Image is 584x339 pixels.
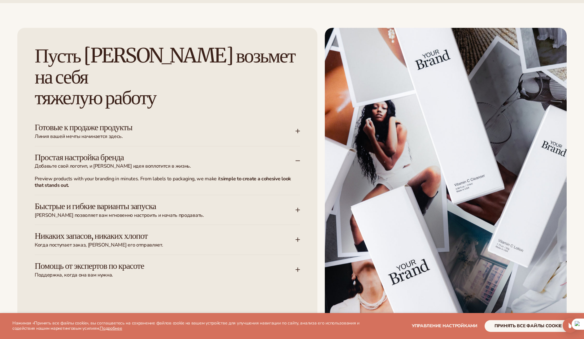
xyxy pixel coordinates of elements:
font: Управление настройками [412,323,477,329]
p: Preview products with your branding in minutes. From labels to packaging, we make it [35,176,293,189]
font: [PERSON_NAME] позволяет вам мгновенно настроить и начать продавать. [35,212,204,219]
button: Управление настройками [412,320,477,332]
strong: simple to create a cohesive look that stands out. [35,175,291,189]
font: Когда поступает заказ, [PERSON_NAME] его отправляет. [35,242,163,248]
img: Коробки для средств по уходу за кожей. [325,28,567,331]
font: Добавьте свой логотип, и [PERSON_NAME] идея воплотится в жизнь. [35,163,191,169]
font: Нажимая «Принять все файлы cookie», вы соглашаетесь на сохранение файлов cookie на вашем устройст... [12,320,360,331]
font: Помощь от экспертов по красоте [35,260,144,271]
a: Подробнее [100,325,122,331]
font: Быстрые и гибкие варианты запуска [35,200,156,212]
button: принять все файлы cookie [485,320,572,332]
font: Простая настройка бренда [35,152,124,163]
font: Никаких запасов, никаких хлопот [35,230,148,241]
font: принять все файлы cookie [495,323,562,329]
font: тяжелую работу [35,85,156,109]
font: Готовые к продаже продукты [35,122,132,133]
font: Линия вашей мечты начинается здесь. [35,133,123,140]
div: Открытый Интерком Мессенджер [563,318,577,333]
font: Поддержка, когда она вам нужна. [35,272,113,278]
font: Пусть [PERSON_NAME] возьмет на себя [35,43,295,88]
